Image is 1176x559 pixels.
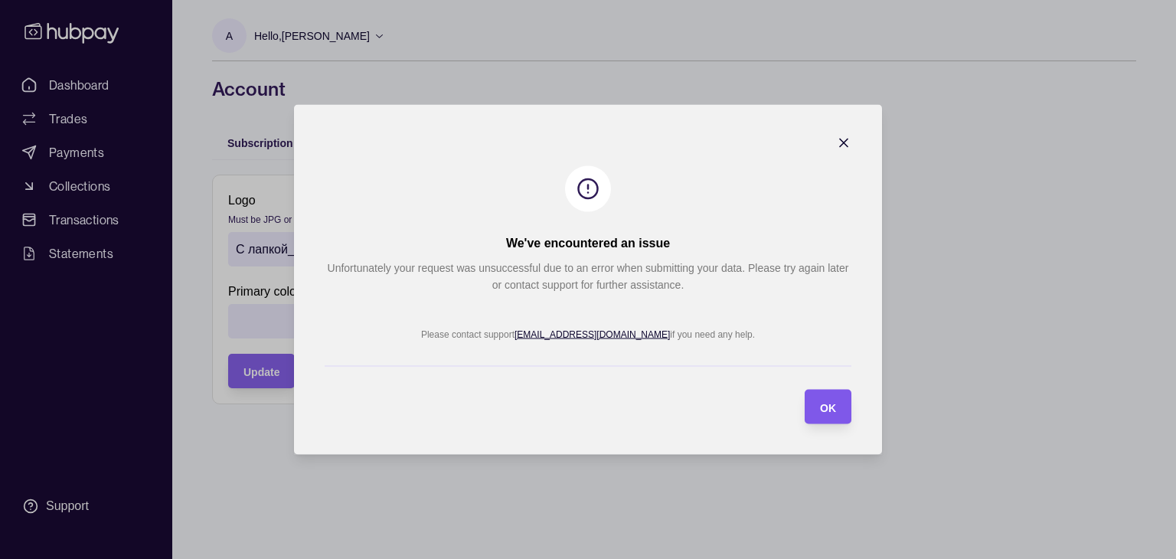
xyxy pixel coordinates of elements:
[514,329,670,340] a: [EMAIL_ADDRESS][DOMAIN_NAME]
[506,235,670,252] h2: We've encountered an issue
[421,329,755,340] p: Please contact support if you need any help.
[325,260,851,293] p: Unfortunately your request was unsuccessful due to an error when submitting your data. Please try...
[805,390,851,424] button: OK
[820,401,836,414] span: OK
